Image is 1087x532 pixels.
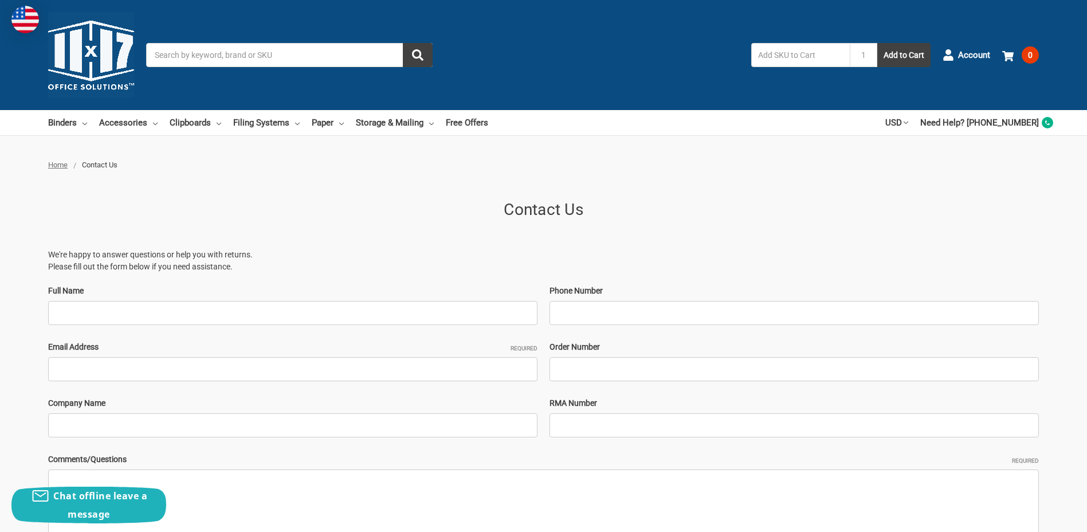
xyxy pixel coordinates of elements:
span: Chat offline leave a message [53,490,147,521]
img: duty and tax information for United States [11,6,39,33]
a: 0 [1002,40,1039,70]
label: Phone Number [550,285,1039,297]
label: Order Number [550,341,1039,353]
span: Contact Us [82,161,117,169]
span: Account [958,49,990,62]
input: Search by keyword, brand or SKU [146,43,433,67]
label: Comments/Questions [48,453,1039,465]
label: Company Name [48,397,537,409]
input: Add SKU to Cart [751,43,850,67]
p: We're happy to answer questions or help you with returns. Please fill out the form below if you n... [48,249,1039,273]
a: Home [48,161,68,169]
a: Free Offers [446,110,488,135]
label: RMA Number [550,397,1039,409]
a: Accessories [99,110,158,135]
iframe: Google Customer Reviews [992,501,1087,532]
label: Email Address [48,341,537,353]
a: Need Help? [PHONE_NUMBER] [920,110,1039,135]
button: Add to Cart [877,43,931,67]
a: Binders [48,110,87,135]
a: Paper [312,110,344,135]
small: Required [511,344,537,353]
a: Clipboards [170,110,221,135]
a: USD [885,110,908,135]
span: 0 [1022,46,1039,64]
small: Required [1012,456,1039,465]
button: Chat offline leave a message [11,487,166,523]
h1: Contact Us [48,198,1039,222]
label: Full Name [48,285,537,297]
a: Storage & Mailing [356,110,434,135]
a: Filing Systems [233,110,300,135]
a: Account [943,40,990,70]
img: 11x17.com [48,12,134,98]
